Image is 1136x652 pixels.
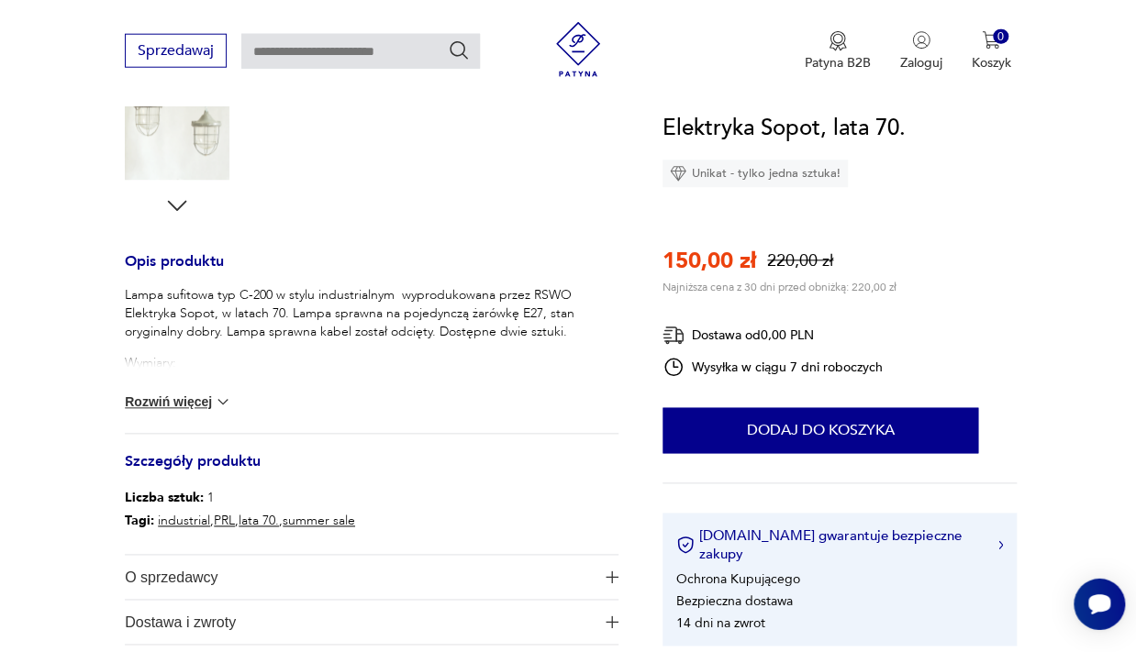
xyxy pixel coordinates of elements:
[829,31,847,51] img: Ikona medalu
[125,601,618,645] button: Ikona plusaDostawa i zwroty
[663,77,1017,147] h1: Lampa industrialna, RSWO Elektryka Sopot, lata 70.
[663,247,756,277] p: 150,00 zł
[214,513,235,530] a: PRL
[125,487,355,510] p: 1
[972,54,1011,72] p: Koszyk
[125,46,227,59] a: Sprzedawaj
[663,357,883,379] div: Wysyłka w ciągu 7 dni roboczych
[912,31,930,50] img: Ikonka użytkownika
[676,614,765,632] li: 14 dni na zwrot
[125,76,229,181] img: Zdjęcie produktu Lampa industrialna, RSWO Elektryka Sopot, lata 70.
[676,570,800,588] li: Ochrona Kupującego
[125,490,204,507] b: Liczba sztuk:
[125,510,355,533] p: , , ,
[676,592,793,610] li: Bezpieczna dostawa
[125,287,618,342] p: Lampa sufitowa typ C-200 w stylu industrialnym wyprodukowana przez RSWO Elektryka Sopot, w latach...
[283,513,355,530] a: summer sale
[993,29,1008,45] div: 0
[900,54,942,72] p: Zaloguj
[125,457,618,487] h3: Szczegóły produktu
[676,527,1003,564] button: [DOMAIN_NAME] gwarantuje bezpieczne zakupy
[663,281,897,295] p: Najniższa cena z 30 dni przed obniżką: 220,00 zł
[805,54,871,72] p: Patyna B2B
[982,31,1000,50] img: Ikona koszyka
[606,571,618,584] img: Ikona plusa
[805,31,871,72] button: Patyna B2B
[998,541,1004,550] img: Ikona strzałki w prawo
[125,601,594,645] span: Dostawa i zwroty
[125,355,618,392] p: Wymiary: wysokość 35 cm | średnica 23 cm
[663,408,978,454] button: Dodaj do koszyka
[214,393,232,412] img: chevron down
[125,556,594,600] span: O sprzedawcy
[676,536,695,555] img: Ikona certyfikatu
[125,34,227,68] button: Sprzedawaj
[158,513,210,530] a: industrial
[663,160,848,188] div: Unikat - tylko jedna sztuka!
[972,31,1011,72] button: 0Koszyk
[663,325,883,348] div: Dostawa od 0,00 PLN
[900,31,942,72] button: Zaloguj
[125,257,618,287] h3: Opis produktu
[551,22,606,77] img: Patyna - sklep z meblami i dekoracjami vintage
[670,166,686,182] img: Ikona diamentu
[1074,579,1125,630] iframe: Smartsupp widget button
[663,325,685,348] img: Ikona dostawy
[448,39,470,61] button: Szukaj
[125,513,154,530] b: Tagi:
[805,31,871,72] a: Ikona medaluPatyna B2B
[239,513,279,530] a: lata 70.
[767,250,833,273] p: 220,00 zł
[125,556,618,600] button: Ikona plusaO sprzedawcy
[125,393,231,412] button: Rozwiń więcej
[606,616,618,629] img: Ikona plusa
